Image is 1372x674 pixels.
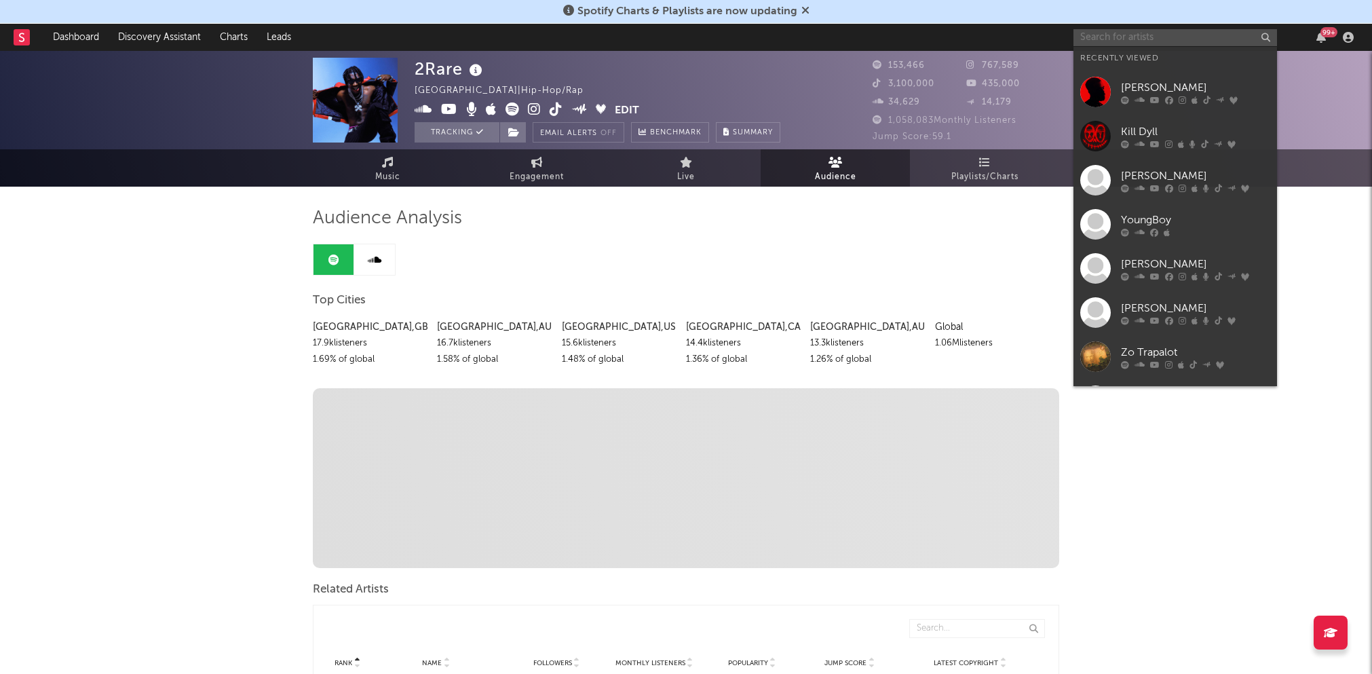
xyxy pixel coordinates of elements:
[335,659,352,667] span: Rank
[313,352,427,368] div: 1.69 % of global
[109,24,210,51] a: Discovery Assistant
[686,319,800,335] div: [GEOGRAPHIC_DATA] , CA
[462,149,611,187] a: Engagement
[733,129,773,136] span: Summary
[1121,79,1270,96] div: [PERSON_NAME]
[611,149,761,187] a: Live
[1121,300,1270,316] div: [PERSON_NAME]
[1073,114,1277,158] a: Kill Dyll
[562,352,676,368] div: 1.48 % of global
[1073,202,1277,246] a: YoungBoy
[873,79,934,88] span: 3,100,000
[1121,256,1270,272] div: [PERSON_NAME]
[437,319,551,335] div: [GEOGRAPHIC_DATA] , AU
[951,169,1018,185] span: Playlists/Charts
[1073,29,1277,46] input: Search for artists
[966,98,1012,107] span: 14,179
[533,659,572,667] span: Followers
[437,352,551,368] div: 1.58 % of global
[313,582,389,598] span: Related Artists
[1073,158,1277,202] a: [PERSON_NAME]
[873,116,1016,125] span: 1,058,083 Monthly Listeners
[313,149,462,187] a: Music
[577,6,797,17] span: Spotify Charts & Playlists are now updating
[966,79,1020,88] span: 435,000
[562,319,676,335] div: [GEOGRAPHIC_DATA] , US
[601,130,617,137] em: Off
[1121,344,1270,360] div: Zo Trapalot
[375,169,400,185] span: Music
[257,24,301,51] a: Leads
[810,319,924,335] div: [GEOGRAPHIC_DATA] , AU
[824,659,866,667] span: Jump Score
[650,125,702,141] span: Benchmark
[873,132,951,141] span: Jump Score: 59.1
[510,169,564,185] span: Engagement
[313,210,462,227] span: Audience Analysis
[966,61,1019,70] span: 767,589
[533,122,624,143] button: Email AlertsOff
[1121,124,1270,140] div: Kill Dyll
[909,619,1045,638] input: Search...
[1073,379,1277,423] a: Big Yba
[935,335,1049,352] div: 1.06M listeners
[815,169,856,185] span: Audience
[801,6,809,17] span: Dismiss
[631,122,709,143] a: Benchmark
[716,122,780,143] button: Summary
[1073,246,1277,291] a: [PERSON_NAME]
[910,149,1059,187] a: Playlists/Charts
[415,58,486,80] div: 2Rare
[677,169,695,185] span: Live
[313,319,427,335] div: [GEOGRAPHIC_DATA] , GB
[1073,291,1277,335] a: [PERSON_NAME]
[1316,32,1326,43] button: 99+
[210,24,257,51] a: Charts
[1073,335,1277,379] a: Zo Trapalot
[686,352,800,368] div: 1.36 % of global
[1080,50,1270,67] div: Recently Viewed
[934,659,998,667] span: Latest Copyright
[415,122,499,143] button: Tracking
[437,335,551,352] div: 16.7k listeners
[761,149,910,187] a: Audience
[615,102,639,119] button: Edit
[810,352,924,368] div: 1.26 % of global
[43,24,109,51] a: Dashboard
[1073,70,1277,114] a: [PERSON_NAME]
[873,61,925,70] span: 153,466
[422,659,442,667] span: Name
[1320,27,1337,37] div: 99 +
[615,659,685,667] span: Monthly Listeners
[935,319,1049,335] div: Global
[873,98,920,107] span: 34,629
[562,335,676,352] div: 15.6k listeners
[1121,212,1270,228] div: YoungBoy
[686,335,800,352] div: 14.4k listeners
[313,293,366,309] span: Top Cities
[313,335,427,352] div: 17.9k listeners
[415,83,599,99] div: [GEOGRAPHIC_DATA] | Hip-Hop/Rap
[1121,168,1270,184] div: [PERSON_NAME]
[728,659,768,667] span: Popularity
[810,335,924,352] div: 13.3k listeners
